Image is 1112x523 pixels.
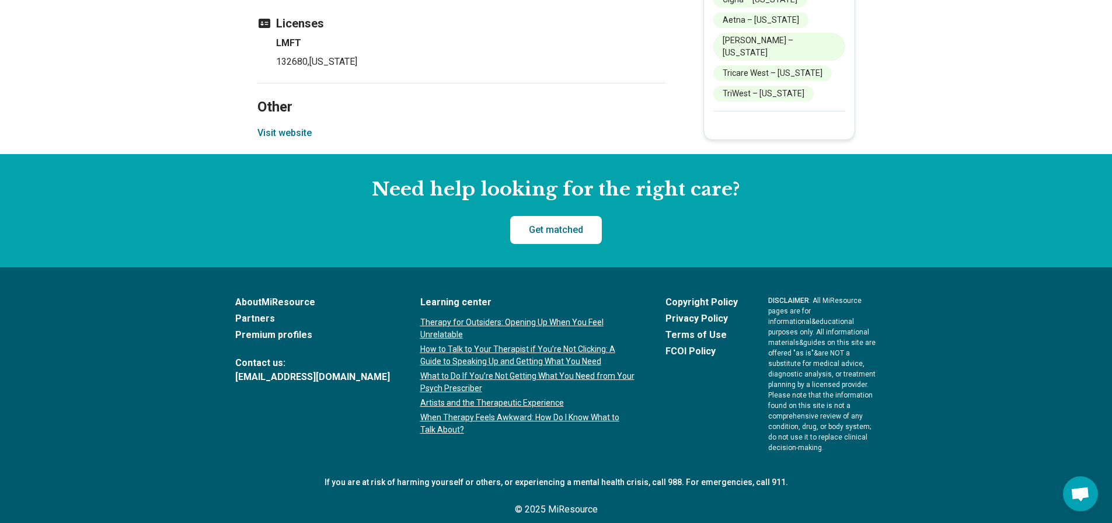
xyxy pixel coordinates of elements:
a: Privacy Policy [665,312,738,326]
p: 132680 [276,55,666,69]
span: DISCLAIMER [768,297,809,305]
a: [EMAIL_ADDRESS][DOMAIN_NAME] [235,370,390,384]
li: Tricare West – [US_STATE] [713,65,832,81]
a: Therapy for Outsiders: Opening Up When You Feel Unrelatable [420,316,635,341]
a: Get matched [510,216,602,244]
button: Visit website [257,126,312,140]
a: Copyright Policy [665,295,738,309]
h2: Other [257,69,666,117]
a: When Therapy Feels Awkward: How Do I Know What to Talk About? [420,412,635,436]
a: Artists and the Therapeutic Experience [420,397,635,409]
span: Contact us: [235,356,390,370]
h2: Need help looking for the right care? [9,177,1103,202]
p: If you are at risk of harming yourself or others, or experiencing a mental health crisis, call 98... [235,476,877,489]
a: FCOI Policy [665,344,738,358]
h3: Licenses [257,15,666,32]
li: Aetna – [US_STATE] [713,12,808,28]
h4: LMFT [276,36,666,50]
p: : All MiResource pages are for informational & educational purposes only. All informational mater... [768,295,877,453]
li: TriWest – [US_STATE] [713,86,814,102]
a: Premium profiles [235,328,390,342]
a: Learning center [420,295,635,309]
a: Terms of Use [665,328,738,342]
span: , [US_STATE] [308,56,357,67]
a: AboutMiResource [235,295,390,309]
p: © 2025 MiResource [235,503,877,517]
a: What to Do If You’re Not Getting What You Need from Your Psych Prescriber [420,370,635,395]
a: Partners [235,312,390,326]
li: [PERSON_NAME] – [US_STATE] [713,33,845,61]
a: How to Talk to Your Therapist if You’re Not Clicking: A Guide to Speaking Up and Getting What You... [420,343,635,368]
div: Open chat [1063,476,1098,511]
